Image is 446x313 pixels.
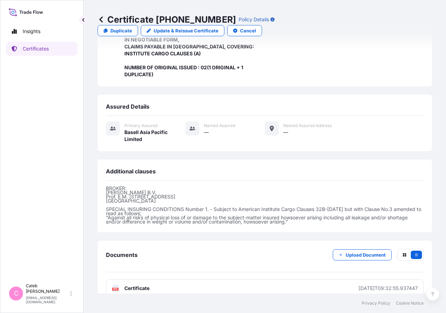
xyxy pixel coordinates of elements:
span: Basell Asia Pacific Limited [124,129,185,143]
a: Cookie Notice [396,300,424,306]
span: LC NUMBER: 5PH2-03101-110 IN NEGOTIABLE FORM, CLAIMS PAYABLE IN [GEOGRAPHIC_DATA], COVERING: INST... [124,22,265,78]
span: — [283,129,288,136]
a: Update & Reissue Certificate [141,25,224,36]
button: Upload Document [333,249,392,260]
text: PDF [113,288,118,290]
p: Certificate [PHONE_NUMBER] [98,14,236,25]
button: Cancel [227,25,262,36]
span: Primary assured [124,123,157,128]
p: Update & Reissue Certificate [154,27,218,34]
div: [DATE]T09:32:55.937447 [359,285,418,292]
p: Policy Details [239,16,269,23]
a: Privacy Policy [362,300,390,306]
p: BROKER: [PERSON_NAME] B.V. Prof. E.M. [STREET_ADDRESS] [GEOGRAPHIC_DATA] SPECIAL INSURING CONDITI... [106,186,424,224]
p: [EMAIL_ADDRESS][DOMAIN_NAME] [26,296,69,304]
span: Certificate [124,285,149,292]
span: Documents [106,251,138,258]
p: Insights [23,28,40,35]
span: — [204,129,209,136]
a: Duplicate [98,25,138,36]
span: Named Assured Address [283,123,332,128]
p: Certificates [23,45,49,52]
a: PDFCertificate[DATE]T09:32:55.937447 [106,279,424,297]
span: C [14,290,18,297]
p: Upload Document [346,251,386,258]
a: Certificates [6,42,78,56]
p: Caleb [PERSON_NAME] [26,283,69,294]
a: Insights [6,24,78,38]
p: Cancel [240,27,256,34]
span: Named Assured [204,123,235,128]
p: Duplicate [110,27,132,34]
span: Assured Details [106,103,149,110]
span: Additional clauses [106,168,156,175]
